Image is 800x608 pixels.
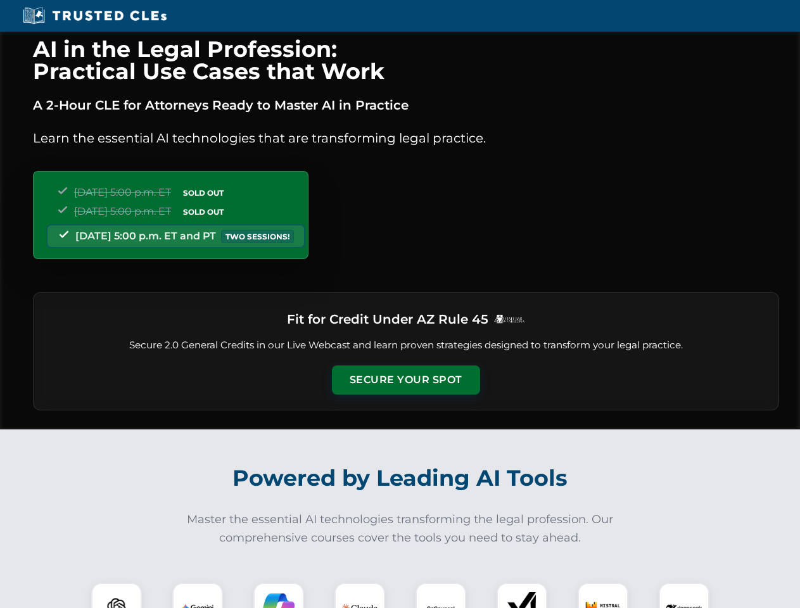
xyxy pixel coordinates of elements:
[493,314,525,324] img: Logo
[287,308,488,331] h3: Fit for Credit Under AZ Rule 45
[179,186,228,199] span: SOLD OUT
[74,205,171,217] span: [DATE] 5:00 p.m. ET
[332,365,480,395] button: Secure Your Spot
[33,95,779,115] p: A 2-Hour CLE for Attorneys Ready to Master AI in Practice
[49,456,751,500] h2: Powered by Leading AI Tools
[49,338,763,353] p: Secure 2.0 General Credits in our Live Webcast and learn proven strategies designed to transform ...
[33,38,779,82] h1: AI in the Legal Profession: Practical Use Cases that Work
[179,510,622,547] p: Master the essential AI technologies transforming the legal profession. Our comprehensive courses...
[179,205,228,218] span: SOLD OUT
[74,186,171,198] span: [DATE] 5:00 p.m. ET
[19,6,170,25] img: Trusted CLEs
[33,128,779,148] p: Learn the essential AI technologies that are transforming legal practice.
